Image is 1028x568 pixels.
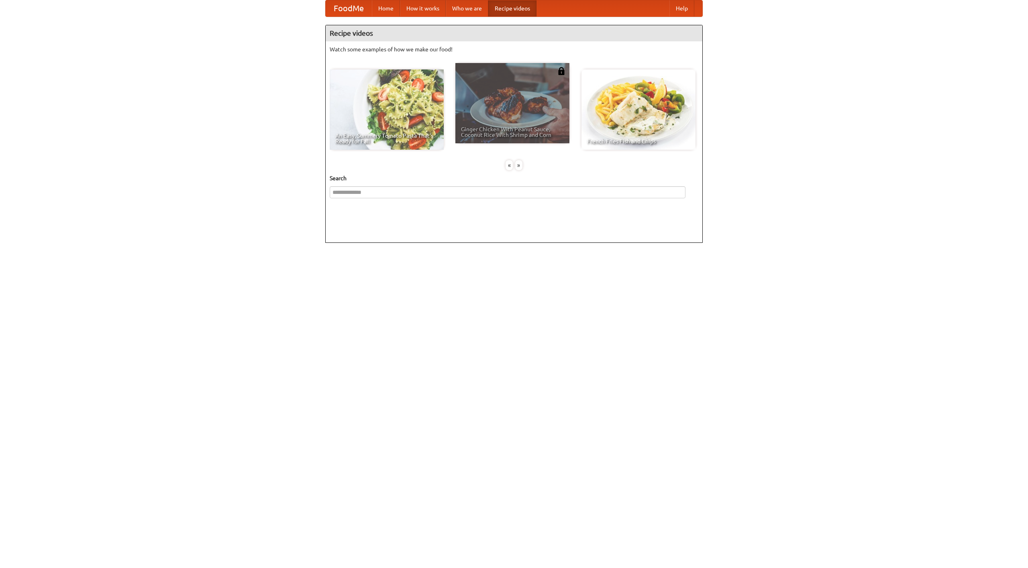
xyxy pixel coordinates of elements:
[330,69,444,150] a: An Easy, Summery Tomato Pasta That's Ready for Fall
[330,45,698,53] p: Watch some examples of how we make our food!
[400,0,446,16] a: How it works
[587,138,690,144] span: French Fries Fish and Chips
[335,133,438,144] span: An Easy, Summery Tomato Pasta That's Ready for Fall
[446,0,488,16] a: Who we are
[326,0,372,16] a: FoodMe
[515,160,522,170] div: »
[669,0,694,16] a: Help
[581,69,696,150] a: French Fries Fish and Chips
[372,0,400,16] a: Home
[330,174,698,182] h5: Search
[488,0,536,16] a: Recipe videos
[326,25,702,41] h4: Recipe videos
[506,160,513,170] div: «
[557,67,565,75] img: 483408.png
